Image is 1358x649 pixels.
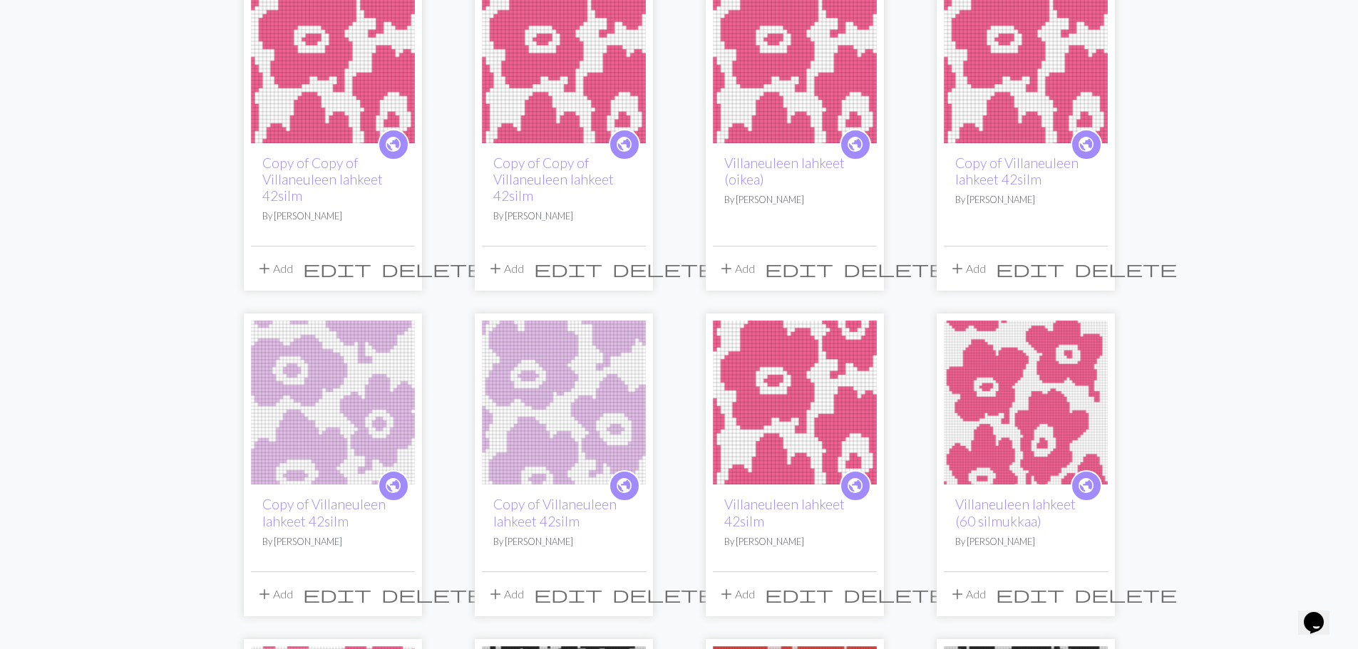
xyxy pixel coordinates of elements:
a: Copy of Villaneuleen lahkeet 42silm [955,155,1079,187]
button: Delete [1069,581,1182,608]
span: delete [843,584,946,604]
img: Villaneuleen lahkeet (vasen lahje) [482,321,646,484]
button: Add [944,581,991,608]
button: Add [713,581,760,608]
a: Villaneuleen lahkeet (vasen lahje) [482,394,646,407]
button: Delete [376,255,489,282]
span: public [1077,133,1095,155]
span: edit [765,259,833,279]
a: public [840,129,871,160]
p: By [PERSON_NAME] [262,535,403,549]
p: By [PERSON_NAME] [262,209,403,223]
p: By [PERSON_NAME] [493,209,634,223]
button: Delete [1069,255,1182,282]
button: Delete [607,255,720,282]
a: Villaneuleen lahkeet [713,53,877,66]
span: edit [534,584,602,604]
button: Edit [991,581,1069,608]
button: Add [944,255,991,282]
a: Copy of Copy of Villaneuleen lahkeet 42silm [493,155,614,204]
a: public [840,470,871,502]
span: public [384,474,402,497]
span: add [487,259,504,279]
span: delete [612,584,715,604]
img: Villaneuleen lahkeet [713,321,877,484]
button: Add [251,255,298,282]
a: Villaneuleen lahkeet [713,394,877,407]
button: Edit [529,255,607,282]
span: delete [1074,584,1177,604]
a: Villaneuleen lahkeet (oikea lahje) [251,394,415,407]
span: delete [843,259,946,279]
button: Edit [760,255,838,282]
span: public [384,133,402,155]
i: Edit [996,586,1064,603]
i: Edit [765,260,833,277]
a: public [609,470,640,502]
button: Delete [838,581,951,608]
a: Villaneuleen lahkeet (oikea) [724,155,845,187]
span: edit [996,259,1064,279]
button: Delete [376,581,489,608]
i: Edit [765,586,833,603]
span: delete [612,259,715,279]
i: public [846,130,864,159]
span: add [256,584,273,604]
span: edit [534,259,602,279]
span: public [1077,474,1095,497]
span: add [256,259,273,279]
button: Delete [607,581,720,608]
span: add [718,259,735,279]
button: Edit [298,255,376,282]
a: public [378,470,409,502]
i: Edit [534,260,602,277]
p: By [PERSON_NAME] [493,535,634,549]
span: add [949,584,966,604]
span: public [846,474,864,497]
p: By [PERSON_NAME] [724,535,865,549]
iframe: chat widget [1298,592,1344,635]
span: public [846,133,864,155]
a: Villaneuleen lahkeet [944,394,1108,407]
i: public [1077,472,1095,500]
button: Add [482,255,529,282]
i: Edit [996,260,1064,277]
i: Edit [303,260,371,277]
span: delete [381,584,484,604]
a: public [609,129,640,160]
a: public [378,129,409,160]
a: Villaneuleen lahkeet [251,53,415,66]
i: Edit [303,586,371,603]
span: public [615,474,633,497]
i: public [615,130,633,159]
span: delete [381,259,484,279]
i: public [1077,130,1095,159]
button: Delete [838,255,951,282]
a: public [1071,470,1102,502]
button: Edit [298,581,376,608]
a: public [1071,129,1102,160]
button: Edit [760,581,838,608]
button: Add [482,581,529,608]
a: Copy of Villaneuleen lahkeet 42silm [262,496,386,529]
span: add [949,259,966,279]
a: Villaneuleen lahkeet [482,53,646,66]
a: Copy of Villaneuleen lahkeet 42silm [493,496,617,529]
i: public [384,472,402,500]
a: Villaneuleen lahkeet [944,53,1108,66]
span: public [615,133,633,155]
span: edit [996,584,1064,604]
button: Add [713,255,760,282]
button: Add [251,581,298,608]
span: add [487,584,504,604]
span: edit [303,584,371,604]
span: delete [1074,259,1177,279]
button: Edit [991,255,1069,282]
p: By [PERSON_NAME] [955,193,1096,207]
p: By [PERSON_NAME] [955,535,1096,549]
a: Copy of Copy of Villaneuleen lahkeet 42silm [262,155,383,204]
i: Edit [534,586,602,603]
img: Villaneuleen lahkeet [944,321,1108,484]
span: edit [303,259,371,279]
img: Villaneuleen lahkeet (oikea lahje) [251,321,415,484]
